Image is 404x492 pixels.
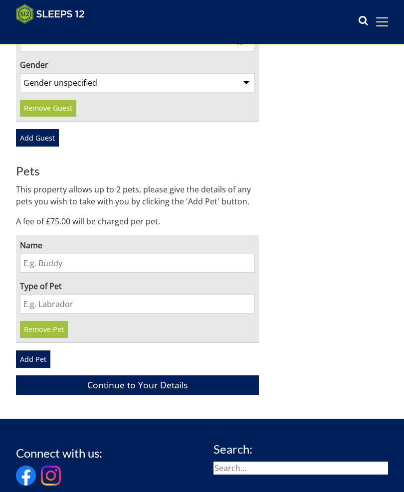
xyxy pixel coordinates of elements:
h3: Search: [213,443,388,456]
a: Add Guest [16,129,59,146]
input: E.g. Buddy [20,254,255,273]
img: Instagram [41,466,61,486]
img: Facebook [16,466,36,486]
p: A fee of £75.00 will be charged per pet. [16,215,259,227]
label: Name [20,239,255,251]
iframe: Customer reviews powered by Trustpilot [11,30,116,38]
a: Remove Guest [20,100,76,117]
input: Search... [213,462,388,475]
img: Sleeps 12 [16,4,85,24]
h3: Connect with us: [16,447,102,460]
a: Remove Pet [20,321,68,338]
label: Type of Pet [20,280,255,292]
label: Gender [20,59,255,71]
input: E.g. Labrador [20,295,255,314]
a: Continue to Your Details [16,375,259,395]
h3: Pets [16,164,259,177]
p: This property allows up to 2 pets, please give the details of any pets you wish to take with you ... [16,183,259,207]
a: Add Pet [16,350,50,367]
